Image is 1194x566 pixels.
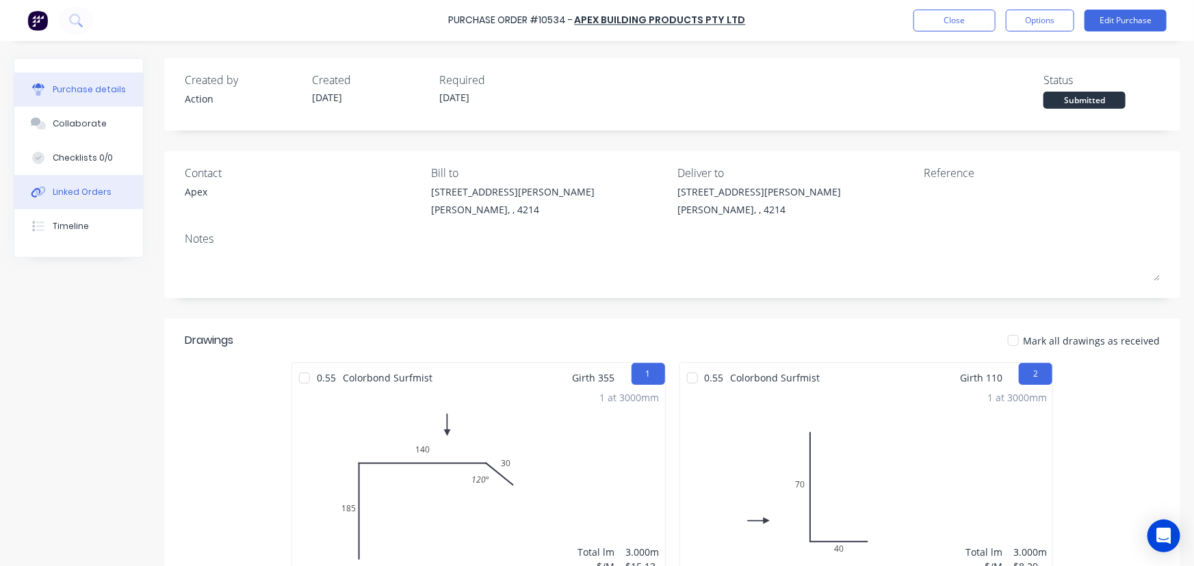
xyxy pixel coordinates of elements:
div: Created [312,72,428,88]
img: Factory [27,10,48,31]
button: Edit Purchase [1085,10,1167,31]
button: 1 [632,363,665,385]
span: Mark all drawings as received [1023,334,1160,348]
div: 3.000m [1013,545,1047,559]
span: 0.55 [698,370,731,385]
div: 1 at 3000mm [987,390,1047,405]
div: [STREET_ADDRESS][PERSON_NAME] [677,185,841,199]
div: Linked Orders [53,186,112,198]
span: 0.55 [310,370,343,385]
div: Collaborate [53,118,107,130]
button: 2 [1019,363,1052,385]
span: Girth 110 [960,370,1002,385]
button: Linked Orders [14,175,143,209]
div: Drawings [185,332,392,349]
span: Colorbond [731,371,779,384]
button: Timeline [14,209,143,243]
div: Purchase Order #10534 - [449,14,573,28]
button: Options [1006,10,1074,31]
div: Contact [185,165,421,181]
div: Total lm [965,545,1002,559]
div: Submitted [1043,92,1126,109]
div: [PERSON_NAME], , 4214 [677,202,841,217]
div: Status [1043,72,1160,88]
button: Collaborate [14,107,143,141]
span: Girth 355 [573,370,615,385]
div: Apex [185,185,207,199]
div: 1 at 3000mm [600,390,660,405]
div: Timeline [53,220,89,232]
div: 3.000m [626,545,660,559]
div: [PERSON_NAME], , 4214 [431,202,595,217]
button: Close [913,10,996,31]
a: Apex Building Products Pty Ltd [575,14,746,27]
span: Surfmist [781,371,820,384]
div: [STREET_ADDRESS][PERSON_NAME] [431,185,595,199]
div: Open Intercom Messenger [1147,520,1180,552]
button: Checklists 0/0 [14,141,143,175]
div: Reference [924,165,1160,181]
button: Purchase details [14,72,143,107]
div: Bill to [431,165,667,181]
div: Required [439,72,556,88]
div: Purchase details [53,83,126,96]
div: Created by [185,72,301,88]
div: Deliver to [677,165,913,181]
span: Surfmist [393,371,432,384]
div: Notes [185,230,1160,247]
div: Checklists 0/0 [53,152,113,164]
div: Action [185,92,301,106]
span: Colorbond [343,371,391,384]
div: Total lm [578,545,615,559]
